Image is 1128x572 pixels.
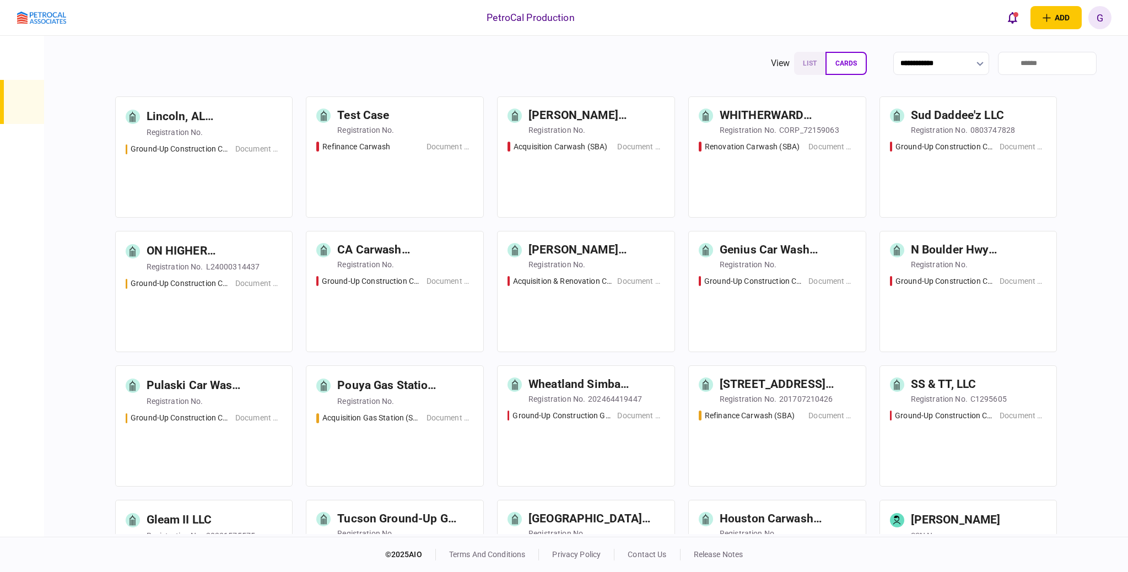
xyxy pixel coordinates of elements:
div: registration no. [911,259,968,270]
div: 201707210426 [779,393,833,404]
div: registration no. [337,259,394,270]
div: registration no. [720,393,776,404]
a: N Boulder Hwy Acquisitionregistration no.Ground-Up Construction CarwashDocument Collection [879,231,1057,352]
div: N Boulder Hwy Acquisition [911,241,1034,259]
a: Wheatland Simba Petroleum LLCregistration no.202464419447Ground-Up Construction Gas Station (SBA)... [497,365,675,487]
div: Document Collection [1000,141,1046,153]
button: cards [825,52,867,75]
span: list [803,60,817,67]
div: ON HIGHER GROUND, LLC [147,242,247,260]
div: Ground-Up Construction Carwash (SBA) [131,278,230,289]
div: PetroCal Production [487,10,575,25]
a: Lincoln, AL Carwash Developmentregistration no.Ground-Up Construction Carwash (SBA) Document Coll... [115,96,293,218]
span: cards [835,60,857,67]
a: CA Carwash Developmentregistration no.Ground-Up Construction Carwash (SBA) Document Collection [306,231,484,352]
div: Document Collection [808,141,855,153]
button: open notifications list [1001,6,1024,29]
div: Gleam II LLC [147,511,212,529]
button: open adding identity options [1030,6,1082,29]
div: Sud Daddee'z LLC [911,107,1004,125]
div: Document Collection [617,276,664,287]
div: registration no. [528,259,585,270]
div: Tucson Ground-Up Gas Station Development [337,510,461,528]
div: registration no. [337,396,394,407]
div: registration no. [911,393,968,404]
div: view [771,57,790,70]
div: 0803747828 [970,125,1015,136]
div: Document Collection [617,141,664,153]
a: Pouya Gas Station Acquisitionregistration no.Acquisition Gas Station (SBA)Document Collection [306,365,484,487]
div: registration no. [147,530,203,541]
div: Document Collection [235,143,282,155]
div: Document Collection [808,410,855,422]
div: Acquisition & Renovation Carwash (SBA) [513,276,612,287]
a: Test Caseregistration no.Refinance CarwashDocument Collection [306,96,484,218]
div: Document Collection [427,412,473,424]
div: 202464419447 [588,393,642,404]
div: [PERSON_NAME] Cucamonga Acquisition and Conversion [528,241,652,259]
div: Document Collection [235,278,282,289]
div: Ground-Up Construction Carwash (SBA) [322,276,421,287]
div: Refinance Carwash [322,141,390,153]
div: SSN no. [911,530,940,541]
div: Lincoln, AL Carwash Development [147,108,247,126]
div: [PERSON_NAME] [911,511,1001,529]
a: privacy policy [552,550,601,559]
div: registration no. [528,528,585,539]
div: registration no. [147,261,203,272]
div: CORP_72159063 [779,125,839,136]
div: Houston Carwash Development [720,510,843,528]
div: CA Carwash Development [337,241,461,259]
div: registration no. [147,127,203,138]
div: [PERSON_NAME] Acquisition [528,107,652,125]
div: WHITHERWARD DREAM, INC. [720,107,843,125]
div: L24000314437 [206,261,260,272]
div: registration no. [337,528,394,539]
div: Document Collection [808,276,855,287]
a: contact us [628,550,666,559]
a: ON HIGHER GROUND, LLCregistration no.L24000314437Ground-Up Construction Carwash (SBA) Document Co... [115,231,293,352]
a: SS & TT, LLCregistration no.C1295605Ground-Up Construction Carwash (SBA) Document Collection [879,365,1057,487]
div: Document Collection [427,276,473,287]
div: Refinance Carwash (SBA) [705,410,795,422]
div: Document Collection [617,410,664,422]
div: registration no. [720,259,776,270]
div: Acquisition Gas Station (SBA) [322,412,421,424]
div: C1295605 [970,393,1007,404]
div: registration no. [147,396,203,407]
div: 20231575575 [206,530,255,541]
a: [PERSON_NAME] Acquisitionregistration no.Acquisition Carwash (SBA)Document Collection [497,96,675,218]
img: client company logo [17,12,66,24]
div: registration no. [720,125,776,136]
div: Ground-Up Construction Carwash (SBA) [131,143,230,155]
div: Ground-Up Construction Carwash [895,276,994,287]
div: Document Collection [235,412,282,424]
div: Ground-Up Construction Carwash [704,276,803,287]
a: WHITHERWARD DREAM, INC.registration no.CORP_72159063Renovation Carwash (SBA)Document Collection [688,96,866,218]
div: Test Case [337,107,389,125]
a: [STREET_ADDRESS] LLCregistration no.201707210426Refinance Carwash (SBA)Document Collection [688,365,866,487]
button: G [1088,6,1111,29]
div: Ground-Up Construction Gas Station (SBA) [512,410,612,422]
div: Pulaski Car Wash Development [147,377,247,395]
div: Pouya Gas Station Acquisition [337,377,438,395]
div: [STREET_ADDRESS] LLC [720,376,843,393]
div: registration no. [337,125,394,136]
a: Sud Daddee'z LLCregistration no.0803747828Ground-Up Construction CarwashDocument Collection [879,96,1057,218]
div: Ground-Up Construction Carwash [895,141,994,153]
a: release notes [694,550,743,559]
a: [PERSON_NAME] Cucamonga Acquisition and Conversionregistration no.Acquisition & Renovation Carwas... [497,231,675,352]
div: SS & TT, LLC [911,376,976,393]
div: Renovation Carwash (SBA) [705,141,800,153]
div: registration no. [720,528,776,539]
div: Ground-Up Construction Carwash (SBA) [131,412,230,424]
div: © 2025 AIO [385,549,436,560]
a: Pulaski Car Wash Developmentregistration no.Ground-Up Construction Carwash (SBA) Document Collection [115,365,293,487]
div: registration no. [911,125,968,136]
a: Genius Car Wash Orlandoregistration no.Ground-Up Construction CarwashDocument Collection [688,231,866,352]
div: Genius Car Wash Orlando [720,241,843,259]
div: Ground-Up Construction Carwash (SBA) [895,410,994,422]
div: Document Collection [1000,276,1046,287]
div: Document Collection [427,141,473,153]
